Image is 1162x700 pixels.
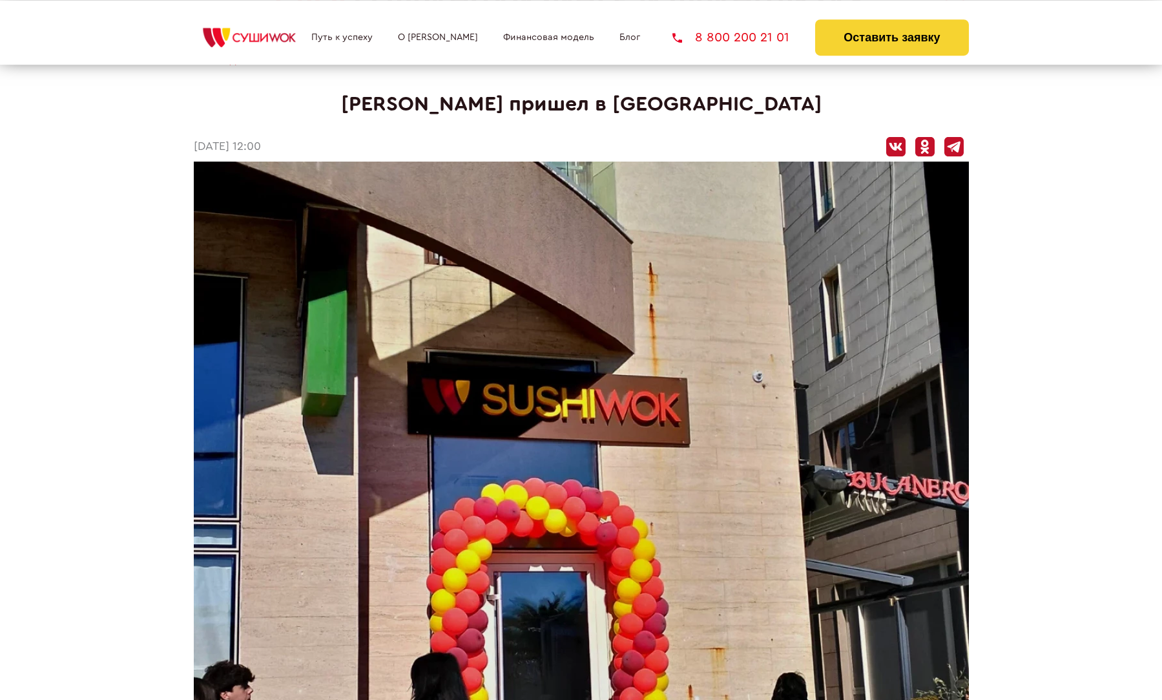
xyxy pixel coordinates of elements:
[815,19,968,56] button: Оставить заявку
[503,32,594,43] a: Финансовая модель
[194,140,261,154] time: [DATE] 12:00
[672,31,789,44] a: 8 800 200 21 01
[695,31,789,44] span: 8 800 200 21 01
[194,92,969,116] h1: [PERSON_NAME] пришел в [GEOGRAPHIC_DATA]
[398,32,478,43] a: О [PERSON_NAME]
[311,32,373,43] a: Путь к успеху
[619,32,640,43] a: Блог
